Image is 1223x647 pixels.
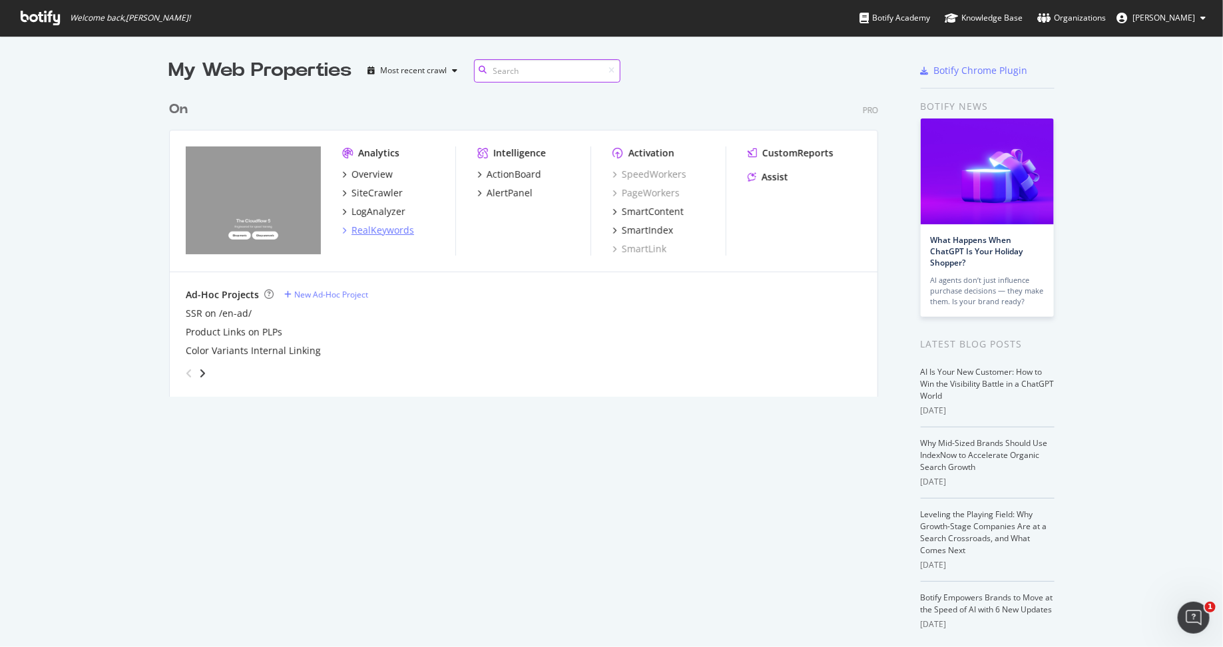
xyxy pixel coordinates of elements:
[352,168,393,181] div: Overview
[169,57,352,84] div: My Web Properties
[921,99,1055,114] div: Botify news
[921,405,1055,417] div: [DATE]
[931,275,1044,307] div: AI agents don’t just influence purchase decisions — they make them. Is your brand ready?
[921,337,1055,351] div: Latest Blog Posts
[477,186,533,200] a: AlertPanel
[487,168,541,181] div: ActionBoard
[294,289,368,300] div: New Ad-Hoc Project
[931,234,1023,268] a: What Happens When ChatGPT Is Your Holiday Shopper?
[352,205,405,218] div: LogAnalyzer
[352,186,403,200] div: SiteCrawler
[180,363,198,384] div: angle-left
[622,224,673,237] div: SmartIndex
[342,205,405,218] a: LogAnalyzer
[169,100,193,119] a: On
[186,344,321,357] a: Color Variants Internal Linking
[342,168,393,181] a: Overview
[748,170,788,184] a: Assist
[921,437,1048,473] a: Why Mid-Sized Brands Should Use IndexNow to Accelerate Organic Search Growth
[921,118,1054,224] img: What Happens When ChatGPT Is Your Holiday Shopper?
[186,325,282,339] a: Product Links on PLPs
[921,476,1055,488] div: [DATE]
[612,168,686,181] a: SpeedWorkers
[612,186,680,200] a: PageWorkers
[859,11,930,25] div: Botify Academy
[352,224,414,237] div: RealKeywords
[748,146,834,160] a: CustomReports
[358,146,399,160] div: Analytics
[1178,602,1210,634] iframe: Intercom live chat
[921,559,1055,571] div: [DATE]
[622,205,684,218] div: SmartContent
[186,307,252,320] a: SSR on /en-ad/
[70,13,190,23] span: Welcome back, [PERSON_NAME] !
[612,242,666,256] a: SmartLink
[381,67,447,75] div: Most recent crawl
[921,618,1055,630] div: [DATE]
[169,100,188,119] div: On
[612,205,684,218] a: SmartContent
[1037,11,1106,25] div: Organizations
[1205,602,1216,612] span: 1
[612,224,673,237] a: SmartIndex
[921,509,1047,556] a: Leveling the Playing Field: Why Growth-Stage Companies Are at a Search Crossroads, and What Comes...
[934,64,1028,77] div: Botify Chrome Plugin
[628,146,674,160] div: Activation
[1106,7,1216,29] button: [PERSON_NAME]
[762,146,834,160] div: CustomReports
[474,59,620,83] input: Search
[169,84,889,397] div: grid
[186,288,259,302] div: Ad-Hoc Projects
[493,146,546,160] div: Intelligence
[284,289,368,300] a: New Ad-Hoc Project
[198,367,207,380] div: angle-right
[477,168,541,181] a: ActionBoard
[342,186,403,200] a: SiteCrawler
[863,105,878,116] div: Pro
[342,224,414,237] a: RealKeywords
[1132,12,1195,23] span: Marilena Pixner
[487,186,533,200] div: AlertPanel
[945,11,1023,25] div: Knowledge Base
[921,592,1053,615] a: Botify Empowers Brands to Move at the Speed of AI with 6 New Updates
[921,366,1055,401] a: AI Is Your New Customer: How to Win the Visibility Battle in a ChatGPT World
[762,170,788,184] div: Assist
[921,64,1028,77] a: Botify Chrome Plugin
[186,146,321,254] img: www.on-running.com
[363,60,463,81] button: Most recent crawl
